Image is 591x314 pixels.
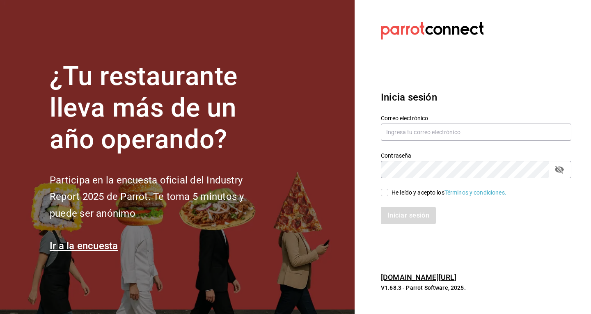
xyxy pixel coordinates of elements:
button: passwordField [552,163,566,176]
h2: Participa en la encuesta oficial del Industry Report 2025 de Parrot. Te toma 5 minutos y puede se... [50,172,271,222]
div: He leído y acepto los [392,188,506,197]
a: Términos y condiciones. [444,189,506,196]
a: Ir a la encuesta [50,240,118,252]
h1: ¿Tu restaurante lleva más de un año operando? [50,61,271,155]
p: V1.68.3 - Parrot Software, 2025. [381,284,571,292]
label: Contraseña [381,153,571,158]
a: [DOMAIN_NAME][URL] [381,273,456,282]
input: Ingresa tu correo electrónico [381,124,571,141]
label: Correo electrónico [381,115,571,121]
h3: Inicia sesión [381,90,571,105]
